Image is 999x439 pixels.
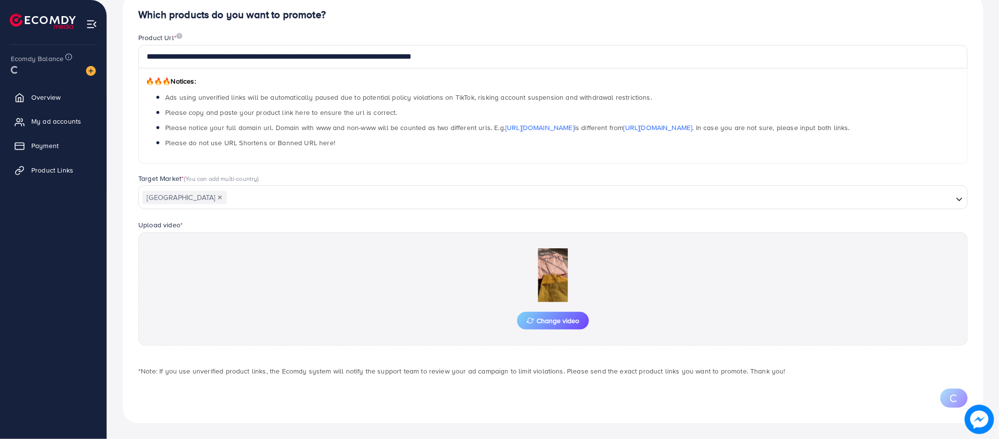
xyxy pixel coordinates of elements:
[624,123,693,132] a: [URL][DOMAIN_NAME]
[517,312,589,329] button: Change video
[86,66,96,76] img: image
[10,14,76,29] img: logo
[165,123,850,132] span: Please notice your full domain url. Domain with www and non-www will be counted as two different ...
[146,76,196,86] span: Notices:
[11,54,64,64] span: Ecomdy Balance
[146,76,171,86] span: 🔥🔥🔥
[138,9,968,21] h4: Which products do you want to promote?
[217,195,222,200] button: Deselect Pakistan
[7,160,99,180] a: Product Links
[7,136,99,155] a: Payment
[228,191,952,206] input: Search for option
[86,19,97,30] img: menu
[527,317,579,324] span: Change video
[138,185,968,209] div: Search for option
[165,138,335,148] span: Please do not use URL Shortens or Banned URL here!
[165,92,652,102] span: Ads using unverified links will be automatically paused due to potential policy violations on Tik...
[31,141,59,151] span: Payment
[176,33,182,39] img: image
[504,248,602,302] img: Preview Image
[7,111,99,131] a: My ad accounts
[142,191,227,205] span: [GEOGRAPHIC_DATA]
[138,220,183,230] label: Upload video
[138,174,259,183] label: Target Market
[7,88,99,107] a: Overview
[965,405,994,434] img: image
[138,365,968,377] p: *Note: If you use unverified product links, the Ecomdy system will notify the support team to rev...
[184,174,259,183] span: (You can add multi-country)
[505,123,574,132] a: [URL][DOMAIN_NAME]
[165,108,397,117] span: Please copy and paste your product link here to ensure the url is correct.
[138,33,182,43] label: Product Url
[31,92,61,102] span: Overview
[31,165,73,175] span: Product Links
[31,116,81,126] span: My ad accounts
